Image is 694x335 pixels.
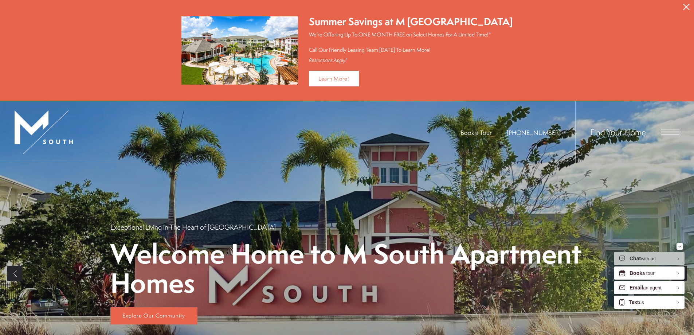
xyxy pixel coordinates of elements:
a: Previous [7,266,23,281]
span: [PHONE_NUMBER] [507,128,561,137]
a: Book a Tour [460,128,491,137]
a: Learn More! [309,71,359,86]
a: Explore Our Community [110,307,197,325]
p: Exceptional Living in The Heart of [GEOGRAPHIC_DATA] [110,222,276,232]
div: Restrictions Apply! [309,57,513,63]
div: Summer Savings at M [GEOGRAPHIC_DATA] [309,15,513,29]
img: MSouth [15,110,73,154]
span: Explore Our Community [122,312,185,319]
img: Summer Savings at M South Apartments [181,16,298,85]
button: Open Menu [661,129,679,135]
p: We're Offering Up To ONE MONTH FREE on Select Homes For A Limited Time!* Call Our Friendly Leasin... [309,31,513,54]
p: Welcome Home to M South Apartment Homes [110,239,584,297]
a: Call Us at 813-570-8014 [507,128,561,137]
a: Find Your Home [590,126,646,138]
